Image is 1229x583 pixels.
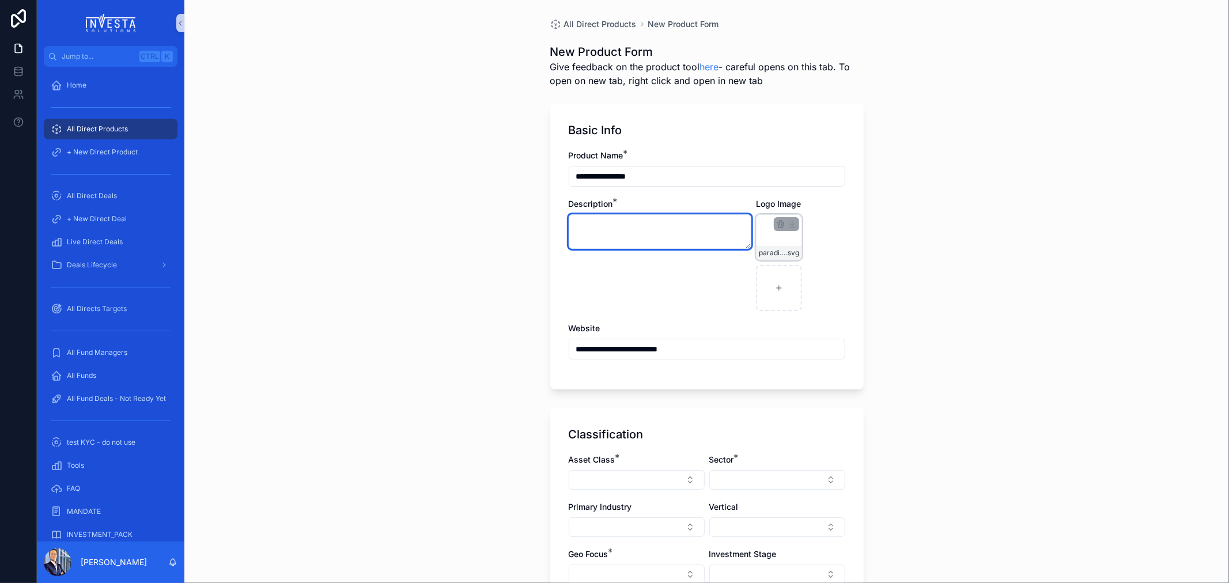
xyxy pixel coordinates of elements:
[44,524,177,545] a: INVESTMENT_PACK
[759,248,786,258] span: paradigm-network-logo
[44,232,177,252] a: Live Direct Deals
[67,191,117,200] span: All Direct Deals
[569,426,644,442] h1: Classification
[648,18,719,30] a: New Product Form
[700,61,719,73] a: here
[44,75,177,96] a: Home
[86,14,136,32] img: App logo
[564,18,637,30] span: All Direct Products
[569,455,615,464] span: Asset Class
[569,470,705,490] button: Select Button
[569,150,623,160] span: Product Name
[67,304,127,313] span: All Directs Targets
[786,248,799,258] span: .svg
[67,348,127,357] span: All Fund Managers
[44,478,177,499] a: FAQ
[44,342,177,363] a: All Fund Managers
[67,237,123,247] span: Live Direct Deals
[569,323,600,333] span: Website
[756,199,801,209] span: Logo Image
[550,44,864,60] h1: New Product Form
[44,142,177,162] a: + New Direct Product
[67,507,101,516] span: MANDATE
[569,549,608,559] span: Geo Focus
[62,52,135,61] span: Jump to...
[709,470,845,490] button: Select Button
[37,67,184,542] div: scrollable content
[550,18,637,30] a: All Direct Products
[67,461,84,470] span: Tools
[67,530,133,539] span: INVESTMENT_PACK
[709,549,777,559] span: Investment Stage
[569,199,613,209] span: Description
[44,432,177,453] a: test KYC - do not use
[569,122,622,138] h1: Basic Info
[44,455,177,476] a: Tools
[44,501,177,522] a: MANDATE
[67,81,86,90] span: Home
[44,388,177,409] a: All Fund Deals - Not Ready Yet
[67,214,127,224] span: + New Direct Deal
[67,124,128,134] span: All Direct Products
[709,455,734,464] span: Sector
[44,365,177,386] a: All Funds
[709,502,739,512] span: Vertical
[44,298,177,319] a: All Directs Targets
[67,147,138,157] span: + New Direct Product
[44,119,177,139] a: All Direct Products
[709,517,845,537] button: Select Button
[44,185,177,206] a: All Direct Deals
[67,484,80,493] span: FAQ
[67,438,135,447] span: test KYC - do not use
[550,60,864,88] span: Give feedback on the product tool - careful opens on this tab. To open on new tab, right click an...
[67,260,117,270] span: Deals Lifecycle
[44,255,177,275] a: Deals Lifecycle
[569,517,705,537] button: Select Button
[162,52,172,61] span: K
[569,502,632,512] span: Primary Industry
[44,209,177,229] a: + New Direct Deal
[44,46,177,67] button: Jump to...CtrlK
[81,556,147,568] p: [PERSON_NAME]
[67,371,96,380] span: All Funds
[139,51,160,62] span: Ctrl
[67,394,166,403] span: All Fund Deals - Not Ready Yet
